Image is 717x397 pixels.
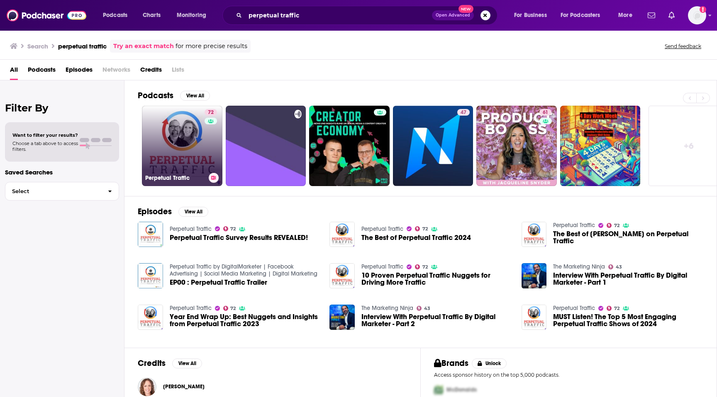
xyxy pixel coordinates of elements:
[171,9,217,22] button: open menu
[138,222,163,247] img: Perpetual Traffic Survey Results REVEALED!
[688,6,706,24] img: User Profile
[163,383,205,390] span: [PERSON_NAME]
[553,263,605,270] a: The Marketing Ninja
[138,90,210,101] a: PodcastsView All
[138,90,173,101] h2: Podcasts
[138,206,208,217] a: EpisodesView All
[138,263,163,288] img: EP00 : Perpetual Traffic Trailer
[415,264,428,269] a: 72
[102,63,130,80] span: Networks
[553,272,703,286] a: Interview With Perpetual Traffic By Digital Marketer - Part 1
[472,358,507,368] button: Unlock
[614,307,619,310] span: 72
[618,10,632,21] span: More
[97,9,138,22] button: open menu
[113,41,174,51] a: Try an exact match
[329,305,355,330] img: Interview With Perpetual Traffic By Digital Marketer - Part 2
[223,226,236,231] a: 72
[522,305,547,330] a: MUST Listen! The Top 5 Most Engaging Perpetual Traffic Shows of 2024
[7,7,86,23] a: Podchaser - Follow, Share and Rate Podcasts
[553,230,703,244] a: The Best of Kasim Aslam on Perpetual Traffic
[422,227,428,231] span: 72
[522,263,547,288] img: Interview With Perpetual Traffic By Digital Marketer - Part 1
[172,63,184,80] span: Lists
[230,227,236,231] span: 72
[608,264,622,269] a: 43
[553,230,703,244] span: The Best of [PERSON_NAME] on Perpetual Traffic
[138,305,163,330] img: Year End Wrap Up: Best Nuggets and Insights from Perpetual Traffic 2023
[688,6,706,24] span: Logged in as cduhigg
[522,222,547,247] a: The Best of Kasim Aslam on Perpetual Traffic
[553,313,703,327] a: MUST Listen! The Top 5 Most Engaging Perpetual Traffic Shows of 2024
[458,5,473,13] span: New
[208,109,214,117] span: 72
[553,222,595,229] a: Perpetual Traffic
[457,109,470,116] a: 47
[205,109,217,116] a: 72
[170,313,320,327] a: Year End Wrap Up: Best Nuggets and Insights from Perpetual Traffic 2023
[170,279,267,286] a: EP00 : Perpetual Traffic Trailer
[415,226,428,231] a: 72
[665,8,678,22] a: Show notifications dropdown
[543,109,548,117] span: 61
[607,306,619,311] a: 72
[612,9,643,22] button: open menu
[434,372,703,378] p: Access sponsor history on the top 5,000 podcasts.
[361,313,512,327] a: Interview With Perpetual Traffic By Digital Marketer - Part 2
[138,378,156,396] img: Molly Pittman
[561,10,600,21] span: For Podcasters
[393,106,473,186] a: 47
[138,206,172,217] h2: Episodes
[10,63,18,80] a: All
[5,168,119,176] p: Saved Searches
[28,63,56,80] a: Podcasts
[137,9,166,22] a: Charts
[508,9,557,22] button: open menu
[514,10,547,21] span: For Business
[461,109,466,117] span: 47
[644,8,658,22] a: Show notifications dropdown
[555,9,612,22] button: open menu
[177,10,206,21] span: Monitoring
[230,307,236,310] span: 72
[5,102,119,114] h2: Filter By
[361,234,471,241] span: The Best of Perpetual Traffic 2024
[446,386,477,393] span: McDonalds
[607,223,619,228] a: 72
[688,6,706,24] button: Show profile menu
[5,182,119,201] button: Select
[422,265,428,269] span: 72
[662,43,704,50] button: Send feedback
[434,358,468,368] h2: Brands
[142,106,222,186] a: 72Perpetual Traffic
[361,305,413,312] a: The Marketing Ninja
[329,222,355,247] img: The Best of Perpetual Traffic 2024
[436,13,470,17] span: Open Advanced
[12,140,78,152] span: Choose a tab above to access filters.
[66,63,93,80] a: Episodes
[432,10,474,20] button: Open AdvancedNew
[140,63,162,80] a: Credits
[103,10,127,21] span: Podcasts
[27,42,48,50] h3: Search
[700,6,706,13] svg: Add a profile image
[424,307,430,310] span: 43
[361,263,403,270] a: Perpetual Traffic
[614,224,619,228] span: 72
[138,358,166,368] h2: Credits
[5,189,101,194] span: Select
[417,306,430,311] a: 43
[329,263,355,288] img: 10 Proven Perpetual Traffic Nuggets for Driving More Traffic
